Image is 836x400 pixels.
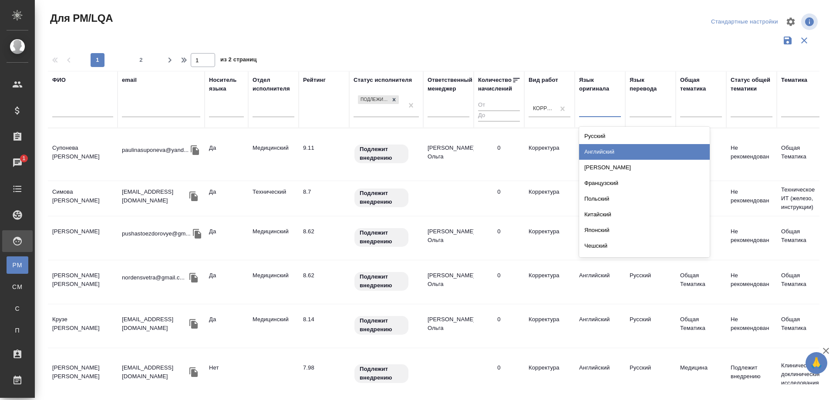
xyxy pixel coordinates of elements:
[478,111,520,121] input: До
[625,359,676,390] td: Русский
[48,223,118,253] td: [PERSON_NAME]
[360,272,403,290] p: Подлежит внедрению
[575,267,625,297] td: Английский
[48,139,118,170] td: Супонева [PERSON_NAME]
[220,54,257,67] span: из 2 страниц
[354,188,419,208] div: Свежая кровь: на первые 3 заказа по тематике ставь редактора и фиксируй оценки
[524,183,575,214] td: Корректура
[205,267,248,297] td: Да
[205,311,248,341] td: Да
[497,227,500,236] div: 0
[122,229,191,238] p: pushastoezdorovye@gm...
[122,363,187,381] p: [EMAIL_ADDRESS][DOMAIN_NAME]
[7,256,28,274] a: PM
[801,13,819,30] span: Посмотреть информацию
[248,223,299,253] td: Медицинский
[579,175,710,191] div: Французский
[779,32,796,49] button: Сохранить фильтры
[358,95,389,104] div: Подлежит внедрению
[579,238,710,254] div: Чешский
[630,76,671,93] div: Язык перевода
[781,76,807,84] div: Тематика
[575,139,625,170] td: Английский
[253,76,294,93] div: Отдел исполнителя
[17,154,30,163] span: 1
[248,311,299,341] td: Медицинский
[579,254,710,269] div: Сербский
[497,315,500,324] div: 0
[205,359,248,390] td: Нет
[575,311,625,341] td: Английский
[726,183,777,214] td: Не рекомендован
[48,11,113,25] span: Для PM/LQA
[248,139,299,170] td: Медицинский
[579,160,710,175] div: [PERSON_NAME]
[478,76,512,93] div: Количество начислений
[122,76,137,84] div: email
[187,317,200,330] button: Скопировать
[497,144,500,152] div: 0
[676,359,726,390] td: Медицина
[780,11,801,32] span: Настроить таблицу
[777,223,827,253] td: Общая Тематика
[2,152,33,174] a: 1
[11,326,24,335] span: П
[524,359,575,390] td: Корректура
[303,188,345,196] div: перевод отличный. Редактура не нужна, корректор/ приемка по качеству может быть нужна
[303,144,345,152] div: перевод отличный. Редактура не нужна, корректор/ приемка по качеству может быть нужна
[360,365,403,382] p: Подлежит внедрению
[726,267,777,297] td: Не рекомендован
[354,144,419,164] div: Свежая кровь: на первые 3 заказа по тематике ставь редактора и фиксируй оценки
[676,267,726,297] td: Общая Тематика
[48,311,118,341] td: Крузе [PERSON_NAME]
[428,76,472,93] div: Ответственный менеджер
[726,311,777,341] td: Не рекомендован
[7,322,28,339] a: П
[248,267,299,297] td: Медицинский
[680,76,722,93] div: Общая тематика
[11,282,24,291] span: CM
[709,15,780,29] div: split button
[806,352,827,374] button: 🙏
[134,56,148,64] span: 2
[796,32,812,49] button: Сбросить фильтры
[48,183,118,214] td: Симова [PERSON_NAME]
[497,188,500,196] div: 0
[726,139,777,170] td: Не рекомендован
[11,261,24,269] span: PM
[187,366,200,379] button: Скопировать
[579,191,710,207] div: Польский
[122,315,187,333] p: [EMAIL_ADDRESS][DOMAIN_NAME]
[303,315,345,324] div: перевод хороший. Желательно использовать переводчика с редактором, но для несложных заказов возмо...
[354,76,412,84] div: Статус исполнителя
[187,271,200,284] button: Скопировать
[360,316,403,334] p: Подлежит внедрению
[122,273,185,282] p: nordensvetra@gmail.c...
[777,181,827,216] td: Техническое ИТ (железо, инструкции)
[777,267,827,297] td: Общая Тематика
[354,271,419,292] div: Свежая кровь: на первые 3 заказа по тематике ставь редактора и фиксируй оценки
[354,363,419,384] div: Свежая кровь: на первые 3 заказа по тематике ставь редактора и фиксируй оценки
[360,145,403,162] p: Подлежит внедрению
[575,359,625,390] td: Английский
[625,267,676,297] td: Русский
[209,76,244,93] div: Носитель языка
[354,227,419,248] div: Свежая кровь: на первые 3 заказа по тематике ставь редактора и фиксируй оценки
[777,139,827,170] td: Общая Тематика
[187,190,200,203] button: Скопировать
[360,229,403,246] p: Подлежит внедрению
[423,267,474,297] td: [PERSON_NAME] Ольга
[524,223,575,253] td: Корректура
[777,357,827,392] td: Клинические и доклинические исследования
[303,363,345,372] div: перевод хороший. Желательно использовать переводчика с редактором, но для несложных заказов возмо...
[529,76,558,84] div: Вид работ
[357,94,400,105] div: Подлежит внедрению
[579,207,710,222] div: Китайский
[11,304,24,313] span: С
[575,223,625,253] td: Английский
[497,271,500,280] div: 0
[7,278,28,296] a: CM
[205,139,248,170] td: Да
[134,53,148,67] button: 2
[303,76,326,84] div: Рейтинг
